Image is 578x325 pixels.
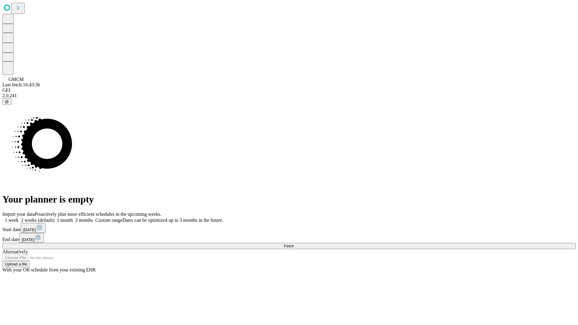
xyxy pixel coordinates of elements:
[2,267,96,272] span: With your OR schedule from your existing EHR
[2,82,40,87] span: Last fetch: 16:43:36
[57,218,73,223] span: 1 month
[2,261,30,267] button: Upload a file
[75,218,93,223] span: 3 months
[2,212,35,217] span: Import your data
[5,218,19,223] span: 1 week
[8,77,24,82] span: GMCM
[2,243,576,249] button: Fetch
[2,249,28,254] span: Alternatively
[2,233,576,243] div: End date
[2,98,11,105] button: @
[21,223,45,233] button: [DATE]
[35,212,161,217] span: Proactively plan more efficient schedules in the upcoming weeks.
[23,227,36,232] span: [DATE]
[19,233,44,243] button: [DATE]
[5,99,9,104] span: @
[22,237,34,242] span: [DATE]
[21,218,54,223] span: 2 weeks (default)
[122,218,223,223] span: Dates can be optimized up to 3 months in the future.
[95,218,122,223] span: Custom range
[2,223,576,233] div: Start date
[284,244,294,248] span: Fetch
[2,88,576,93] div: GEI
[2,194,576,205] h1: Your planner is empty
[2,93,576,98] div: 2.0.241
